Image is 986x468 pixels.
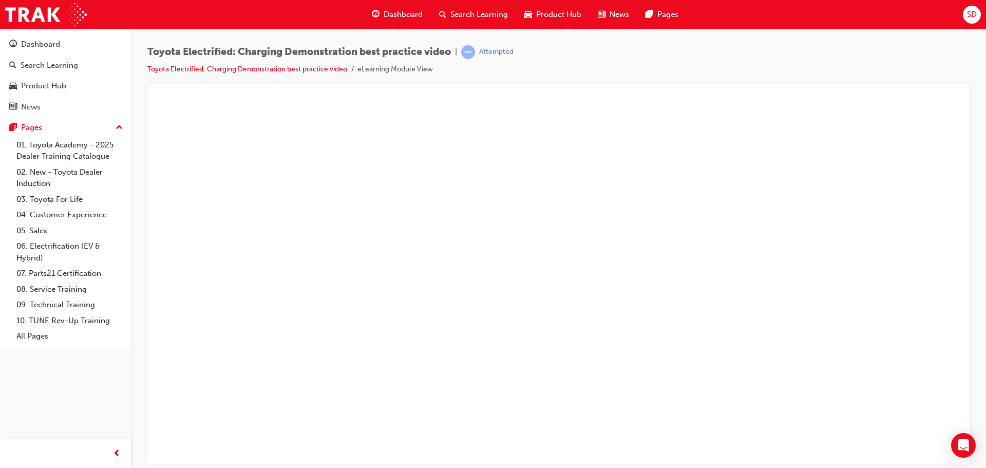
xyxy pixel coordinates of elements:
[598,8,605,21] span: news-icon
[4,118,127,137] button: Pages
[147,46,451,58] span: Toyota Electrified: Charging Demonstration best practice video
[439,8,446,21] span: search-icon
[536,9,581,21] span: Product Hub
[21,122,42,134] div: Pages
[461,45,475,59] span: learningRecordVerb_ATTEMPT-icon
[646,8,653,21] span: pages-icon
[113,447,121,460] span: prev-icon
[116,121,123,135] span: up-icon
[4,77,127,96] a: Product Hub
[610,9,629,21] span: News
[9,123,17,133] span: pages-icon
[9,61,16,70] span: search-icon
[12,313,127,329] a: 10. TUNE Rev-Up Training
[951,433,976,458] div: Open Intercom Messenger
[12,192,127,208] a: 03. Toyota For Life
[12,266,127,282] a: 07. Parts21 Certification
[12,238,127,266] a: 06. Electrification (EV & Hybrid)
[479,47,514,57] div: Attempted
[12,328,127,344] a: All Pages
[12,137,127,164] a: 01. Toyota Academy - 2025 Dealer Training Catalogue
[147,65,347,73] a: Toyota Electrified: Charging Demonstration best practice video
[12,207,127,223] a: 04. Customer Experience
[9,40,17,49] span: guage-icon
[4,98,127,117] a: News
[21,80,66,92] div: Product Hub
[637,4,687,25] a: pages-iconPages
[364,4,431,25] a: guage-iconDashboard
[967,9,977,21] span: SD
[21,39,60,50] div: Dashboard
[431,4,516,25] a: search-iconSearch Learning
[4,35,127,54] a: Dashboard
[590,4,637,25] a: news-iconNews
[455,46,457,58] span: |
[12,282,127,297] a: 08. Service Training
[21,101,41,113] div: News
[9,82,17,91] span: car-icon
[963,6,981,24] button: SD
[384,9,423,21] span: Dashboard
[12,297,127,313] a: 09. Technical Training
[357,64,433,76] li: eLearning Module View
[516,4,590,25] a: car-iconProduct Hub
[12,223,127,239] a: 05. Sales
[524,8,532,21] span: car-icon
[12,164,127,192] a: 02. New - Toyota Dealer Induction
[657,9,678,21] span: Pages
[450,9,508,21] span: Search Learning
[4,33,127,118] button: DashboardSearch LearningProduct HubNews
[9,103,17,112] span: news-icon
[372,8,380,21] span: guage-icon
[5,3,87,26] img: Trak
[4,56,127,75] a: Search Learning
[21,60,78,71] div: Search Learning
